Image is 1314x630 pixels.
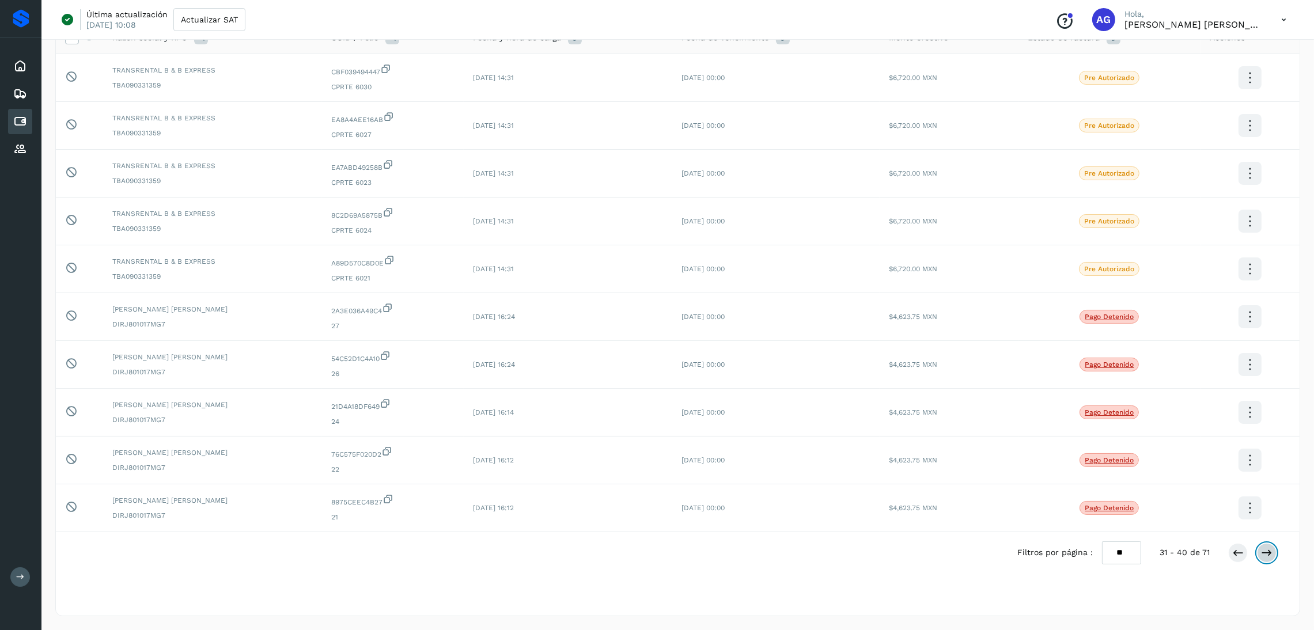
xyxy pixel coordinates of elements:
span: 21 [331,512,455,522]
div: Inicio [8,54,32,79]
span: $4,623.75 MXN [889,408,937,416]
span: $6,720.00 MXN [889,217,937,225]
span: Actualizar SAT [181,16,238,24]
div: Cuentas por pagar [8,109,32,134]
span: DIRJ801017MG7 [112,319,313,329]
span: TBA090331359 [112,271,313,282]
span: [DATE] 00:00 [681,504,725,512]
p: Pre Autorizado [1084,217,1134,225]
span: [PERSON_NAME] [PERSON_NAME] [112,400,313,410]
p: Pago detenido [1085,456,1134,464]
span: $4,623.75 MXN [889,360,937,369]
span: [DATE] 00:00 [681,217,725,225]
span: 21D4A18DF649 [331,398,455,412]
span: DIRJ801017MG7 [112,462,313,473]
span: [PERSON_NAME] [PERSON_NAME] [112,447,313,458]
span: TRANSRENTAL B & B EXPRESS [112,113,313,123]
span: Filtros por página : [1017,546,1093,559]
span: [DATE] 14:31 [473,217,514,225]
p: [DATE] 10:08 [86,20,136,30]
div: Proveedores [8,136,32,162]
span: TBA090331359 [112,80,313,90]
span: [DATE] 16:12 [473,504,514,512]
span: TBA090331359 [112,176,313,186]
span: DIRJ801017MG7 [112,367,313,377]
span: [DATE] 00:00 [681,456,725,464]
span: [DATE] 16:14 [473,408,514,416]
span: $4,623.75 MXN [889,456,937,464]
span: EA7ABD49258B [331,159,455,173]
span: [DATE] 14:31 [473,74,514,82]
p: Pre Autorizado [1084,122,1134,130]
p: Última actualización [86,9,168,20]
span: [DATE] 00:00 [681,265,725,273]
span: [DATE] 16:24 [473,360,515,369]
span: A89D570C8D0E [331,255,455,268]
span: [DATE] 14:31 [473,265,514,273]
span: [PERSON_NAME] [PERSON_NAME] [112,352,313,362]
p: Abigail Gonzalez Leon [1124,19,1263,30]
span: $6,720.00 MXN [889,169,937,177]
span: [DATE] 00:00 [681,122,725,130]
span: DIRJ801017MG7 [112,510,313,521]
span: CPRTE 6030 [331,82,455,92]
span: [DATE] 00:00 [681,169,725,177]
span: CBF039494447 [331,63,455,77]
p: Pre Autorizado [1084,265,1134,273]
span: 76C575F020D2 [331,446,455,460]
span: 27 [331,321,455,331]
span: [PERSON_NAME] [PERSON_NAME] [112,304,313,314]
span: TBA090331359 [112,223,313,234]
span: 22 [331,464,455,475]
span: 31 - 40 de 71 [1160,546,1210,559]
span: DIRJ801017MG7 [112,415,313,425]
span: 26 [331,369,455,379]
p: Pago detenido [1085,504,1134,512]
span: $4,623.75 MXN [889,313,937,321]
span: [DATE] 16:24 [473,313,515,321]
span: [DATE] 14:31 [473,169,514,177]
span: EA8A4AEE16AB [331,111,455,125]
span: [DATE] 00:00 [681,313,725,321]
span: [PERSON_NAME] [PERSON_NAME] [112,495,313,506]
span: CPRTE 6027 [331,130,455,140]
p: Hola, [1124,9,1263,19]
span: TBA090331359 [112,128,313,138]
span: [DATE] 00:00 [681,74,725,82]
span: [DATE] 00:00 [681,360,725,369]
p: Pago detenido [1085,408,1134,416]
span: $4,623.75 MXN [889,504,937,512]
span: 24 [331,416,455,427]
span: [DATE] 16:12 [473,456,514,464]
span: TRANSRENTAL B & B EXPRESS [112,65,313,75]
span: 8975CEEC4B27 [331,494,455,507]
span: [DATE] 00:00 [681,408,725,416]
span: CPRTE 6021 [331,273,455,283]
p: Pre Autorizado [1084,169,1134,177]
span: [DATE] 14:31 [473,122,514,130]
span: 8C2D69A5875B [331,207,455,221]
span: 2A3E036A49C4 [331,302,455,316]
span: CPRTE 6024 [331,225,455,236]
span: $6,720.00 MXN [889,122,937,130]
div: Embarques [8,81,32,107]
span: $6,720.00 MXN [889,265,937,273]
p: Pago detenido [1085,313,1134,321]
span: TRANSRENTAL B & B EXPRESS [112,161,313,171]
p: Pre Autorizado [1084,74,1134,82]
p: Pago detenido [1085,360,1134,369]
span: TRANSRENTAL B & B EXPRESS [112,208,313,219]
span: 54C52D1C4A10 [331,350,455,364]
span: $6,720.00 MXN [889,74,937,82]
span: TRANSRENTAL B & B EXPRESS [112,256,313,267]
button: Actualizar SAT [173,8,245,31]
span: CPRTE 6023 [331,177,455,188]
